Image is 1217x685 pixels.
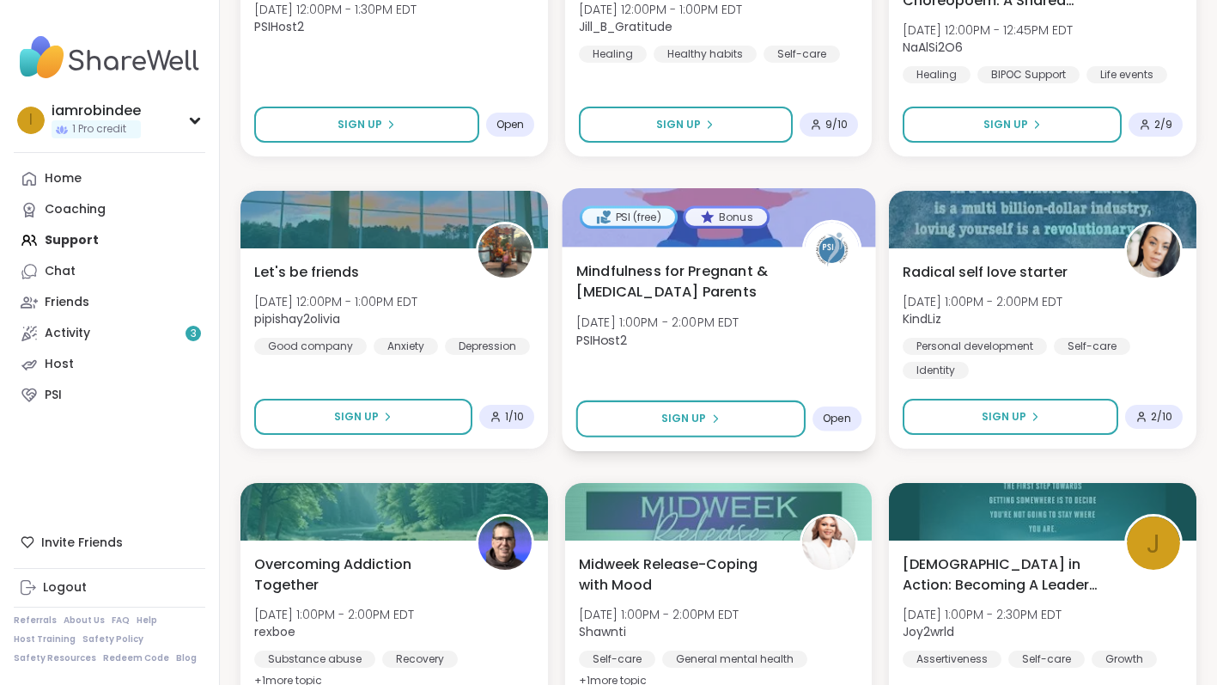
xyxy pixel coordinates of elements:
[254,338,367,355] div: Good company
[72,122,126,137] span: 1 Pro credit
[802,517,855,570] img: Shawnti
[382,651,458,668] div: Recovery
[903,362,969,379] div: Identity
[903,606,1062,623] span: [DATE] 1:00PM - 2:30PM EDT
[338,117,382,132] span: Sign Up
[654,46,757,63] div: Healthy habits
[579,606,739,623] span: [DATE] 1:00PM - 2:00PM EDT
[82,633,143,645] a: Safety Policy
[254,310,340,327] b: pipishay2olivia
[977,66,1080,83] div: BIPOC Support
[52,101,141,120] div: iamrobindee
[14,287,205,318] a: Friends
[112,615,130,627] a: FAQ
[29,109,33,131] span: i
[804,223,858,277] img: PSIHost2
[575,260,782,303] span: Mindfulness for Pregnant & [MEDICAL_DATA] Parents
[254,651,375,668] div: Substance abuse
[1086,66,1167,83] div: Life events
[903,651,1001,668] div: Assertiveness
[825,118,848,131] span: 9 / 10
[45,325,90,342] div: Activity
[579,107,794,143] button: Sign Up
[1147,523,1160,564] span: J
[575,401,805,437] button: Sign Up
[374,338,438,355] div: Anxiety
[903,107,1122,143] button: Sign Up
[137,615,157,627] a: Help
[103,652,169,664] a: Redeem Code
[903,338,1047,355] div: Personal development
[254,1,417,18] span: [DATE] 12:00PM - 1:30PM EDT
[14,194,205,225] a: Coaching
[1151,410,1172,424] span: 2 / 10
[903,623,954,640] b: Joy2wrld
[903,66,971,83] div: Healing
[903,262,1068,283] span: Radical self love starter
[903,554,1105,596] span: [DEMOGRAPHIC_DATA] in Action: Becoming A Leader of Self
[660,411,706,426] span: Sign Up
[903,399,1118,435] button: Sign Up
[176,652,197,664] a: Blog
[14,527,205,558] div: Invite Friends
[254,262,359,283] span: Let's be friends
[903,21,1073,39] span: [DATE] 12:00PM - 12:45PM EDT
[1008,651,1085,668] div: Self-care
[254,554,457,596] span: Overcoming Addiction Together
[579,554,782,596] span: Midweek Release-Coping with Mood
[983,117,1028,132] span: Sign Up
[903,310,941,327] b: KindLiz
[656,117,701,132] span: Sign Up
[505,410,524,424] span: 1 / 10
[14,380,205,411] a: PSI
[14,28,205,88] img: ShareWell Nav Logo
[662,651,807,668] div: General mental health
[1092,651,1157,668] div: Growth
[1154,118,1172,131] span: 2 / 9
[334,409,379,425] span: Sign Up
[254,399,472,435] button: Sign Up
[823,412,851,425] span: Open
[579,18,672,35] b: Jill_B_Gratitude
[14,256,205,287] a: Chat
[14,163,205,194] a: Home
[1127,224,1180,278] img: KindLiz
[579,623,626,640] b: Shawnti
[43,579,87,596] div: Logout
[903,293,1062,310] span: [DATE] 1:00PM - 2:00PM EDT
[579,46,647,63] div: Healing
[478,517,532,570] img: rexboe
[254,18,304,35] b: PSIHost2
[45,201,106,218] div: Coaching
[14,615,57,627] a: Referrals
[575,331,626,348] b: PSIHost2
[575,314,739,331] span: [DATE] 1:00PM - 2:00PM EDT
[45,263,76,280] div: Chat
[496,118,524,131] span: Open
[14,652,96,664] a: Safety Resources
[191,327,197,341] span: 3
[45,387,62,404] div: PSI
[14,349,205,380] a: Host
[254,293,417,310] span: [DATE] 12:00PM - 1:00PM EDT
[903,39,963,56] b: NaAlSi2O6
[254,107,479,143] button: Sign Up
[764,46,840,63] div: Self-care
[45,170,82,187] div: Home
[478,224,532,278] img: pipishay2olivia
[579,1,742,18] span: [DATE] 12:00PM - 1:00PM EDT
[45,356,74,373] div: Host
[1054,338,1130,355] div: Self-care
[579,651,655,668] div: Self-care
[64,615,105,627] a: About Us
[254,623,295,640] b: rexboe
[982,409,1026,425] span: Sign Up
[582,208,675,225] div: PSI (free)
[14,572,205,603] a: Logout
[14,318,205,349] a: Activity3
[685,208,767,225] div: Bonus
[445,338,530,355] div: Depression
[14,633,76,645] a: Host Training
[254,606,414,623] span: [DATE] 1:00PM - 2:00PM EDT
[45,294,89,311] div: Friends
